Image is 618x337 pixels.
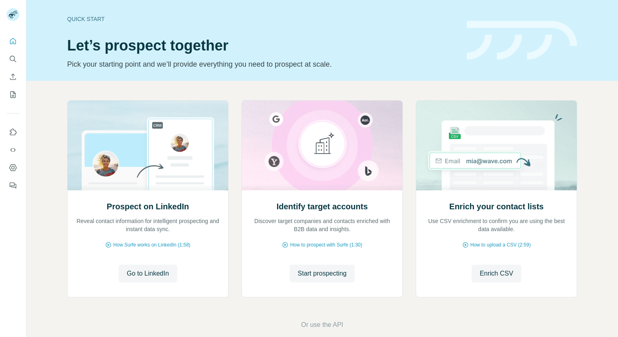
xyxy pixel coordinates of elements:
button: Feedback [6,178,19,193]
span: How to prospect with Surfe (1:30) [290,241,362,249]
p: Discover target companies and contacts enriched with B2B data and insights. [250,217,394,233]
button: Dashboard [6,160,19,175]
span: Start prospecting [298,269,347,278]
button: Use Surfe on LinkedIn [6,125,19,139]
span: Enrich CSV [480,269,513,278]
button: Enrich CSV [6,70,19,84]
img: banner [467,21,577,60]
span: How to upload a CSV (2:59) [470,241,531,249]
h2: Enrich your contact lists [449,201,544,212]
p: Pick your starting point and we’ll provide everything you need to prospect at scale. [67,59,457,70]
button: Search [6,52,19,66]
span: How Surfe works on LinkedIn (1:58) [113,241,190,249]
p: Reveal contact information for intelligent prospecting and instant data sync. [76,217,220,233]
button: Go to LinkedIn [119,265,177,282]
div: Quick start [67,15,457,23]
img: Enrich your contact lists [416,101,577,190]
button: Use Surfe API [6,143,19,157]
h1: Let’s prospect together [67,38,457,54]
button: Or use the API [301,320,343,330]
h2: Identify target accounts [277,201,368,212]
button: Quick start [6,34,19,48]
h2: Prospect on LinkedIn [107,201,189,212]
img: Prospect on LinkedIn [67,101,229,190]
span: Go to LinkedIn [127,269,169,278]
button: Enrich CSV [472,265,521,282]
img: Identify target accounts [241,101,403,190]
button: My lists [6,87,19,102]
button: Start prospecting [290,265,355,282]
p: Use CSV enrichment to confirm you are using the best data available. [424,217,569,233]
